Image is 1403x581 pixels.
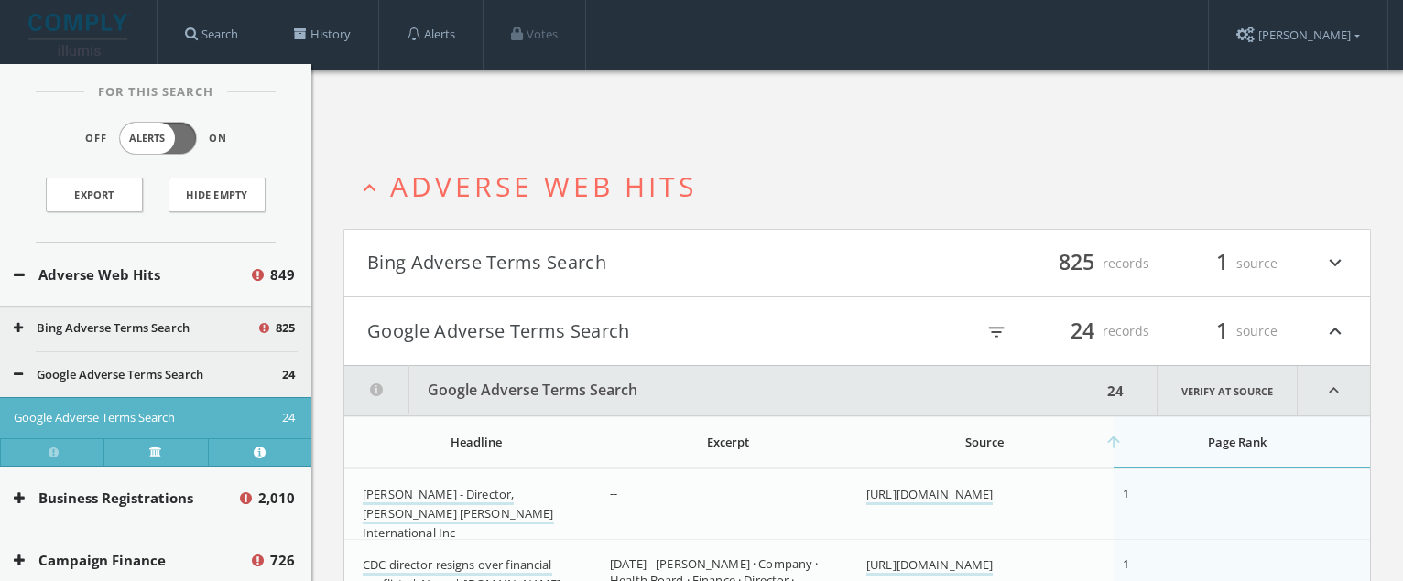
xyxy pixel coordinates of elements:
button: Hide Empty [169,178,266,212]
span: 849 [270,264,295,285]
button: Business Registrations [14,488,237,509]
button: Google Adverse Terms Search [367,316,857,347]
span: 1 [1208,315,1236,347]
button: Bing Adverse Terms Search [367,248,857,279]
span: 825 [1050,247,1103,279]
div: source [1168,248,1278,279]
div: records [1039,316,1149,347]
button: Google Adverse Terms Search [14,409,282,427]
span: 1 [1123,555,1129,572]
span: For This Search [84,83,227,102]
i: expand_less [357,176,382,200]
button: Google Adverse Terms Search [14,366,282,384]
span: 24 [282,409,295,427]
i: filter_list [986,322,1006,342]
i: expand_more [1323,248,1347,279]
span: 726 [270,550,295,571]
button: expand_lessAdverse Web Hits [357,171,1371,201]
span: On [209,131,227,146]
span: 1 [1123,485,1129,501]
button: Google Adverse Terms Search [344,366,1102,415]
button: Campaign Finance [14,550,249,571]
div: records [1039,248,1149,279]
span: 24 [282,366,295,384]
a: Export [46,178,143,212]
a: [URL][DOMAIN_NAME] [866,556,993,576]
span: -- [610,485,617,501]
a: [PERSON_NAME] - Director, [PERSON_NAME] [PERSON_NAME] International Inc [363,486,554,543]
div: Page Rank [1123,434,1352,450]
img: illumis [28,14,131,56]
div: 24 [1102,366,1129,415]
div: source [1168,316,1278,347]
a: Verify at source [103,438,207,466]
i: expand_less [1323,316,1347,347]
a: [URL][DOMAIN_NAME] [866,486,993,505]
i: arrow_upward [1104,433,1123,451]
span: Off [85,131,107,146]
button: Adverse Web Hits [14,264,249,285]
span: 2,010 [258,488,295,509]
div: Excerpt [610,434,846,450]
button: Bing Adverse Terms Search [14,319,256,338]
span: 1 [1208,247,1236,279]
span: 825 [276,319,295,338]
div: Source [866,434,1103,450]
div: Headline [363,434,590,450]
a: Verify at source [1157,366,1298,415]
span: Adverse Web Hits [390,167,697,205]
span: 24 [1062,315,1103,347]
i: expand_less [1298,366,1370,415]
